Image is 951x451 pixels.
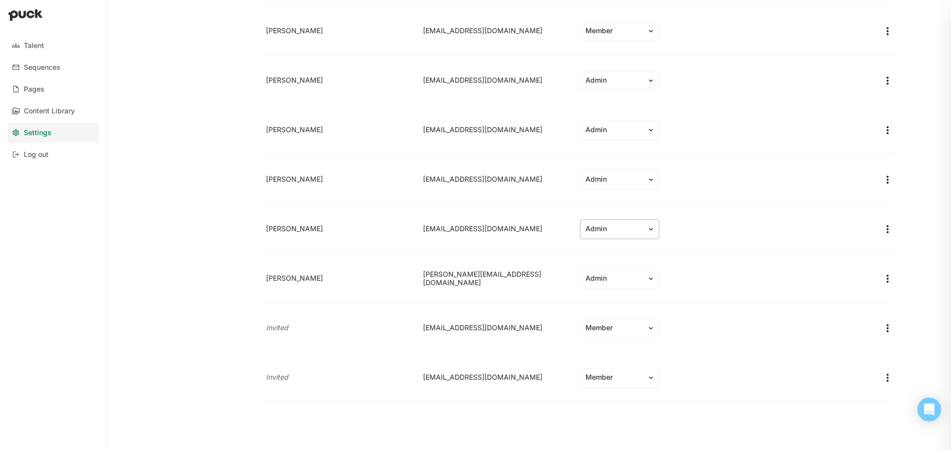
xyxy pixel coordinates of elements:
div: [PERSON_NAME] [262,221,419,237]
div: Member [585,27,642,35]
a: Pages [8,79,99,99]
div: [EMAIL_ADDRESS][DOMAIN_NAME] [419,122,576,138]
div: [PERSON_NAME] [262,171,419,188]
div: Content Library [24,107,75,115]
div: Sequences [24,63,60,72]
div: [EMAIL_ADDRESS][DOMAIN_NAME] [419,171,576,188]
div: [PERSON_NAME] [262,23,419,39]
div: Member [585,324,642,332]
div: Admin [585,274,642,283]
div: [EMAIL_ADDRESS][DOMAIN_NAME] [419,369,576,386]
button: More options [882,75,894,87]
div: [PERSON_NAME] [262,122,419,138]
button: More options [882,25,894,37]
button: More options [882,273,894,285]
button: More options [882,372,894,384]
div: [PERSON_NAME] [262,270,419,287]
a: Content Library [8,101,99,121]
span: Invited [266,323,288,332]
span: Invited [266,373,288,381]
div: [EMAIL_ADDRESS][DOMAIN_NAME] [419,221,576,237]
div: Talent [24,42,44,50]
button: More options [882,124,894,136]
div: [EMAIL_ADDRESS][DOMAIN_NAME] [419,72,576,89]
button: More options [882,174,894,186]
div: Open Intercom Messenger [917,398,941,421]
div: Settings [24,129,52,137]
button: More options [882,223,894,235]
button: More options [882,322,894,334]
a: Talent [8,36,99,55]
div: Log out [24,150,49,159]
div: [EMAIL_ADDRESS][DOMAIN_NAME] [419,320,576,336]
div: Admin [585,225,642,233]
div: Admin [585,126,642,134]
a: Settings [8,123,99,143]
div: Admin [585,76,642,85]
a: Sequences [8,57,99,77]
div: Member [585,373,642,382]
div: [PERSON_NAME][EMAIL_ADDRESS][DOMAIN_NAME] [419,266,576,291]
div: Admin [585,175,642,184]
div: [EMAIL_ADDRESS][DOMAIN_NAME] [419,23,576,39]
div: Pages [24,85,45,94]
div: [PERSON_NAME] [262,72,419,89]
